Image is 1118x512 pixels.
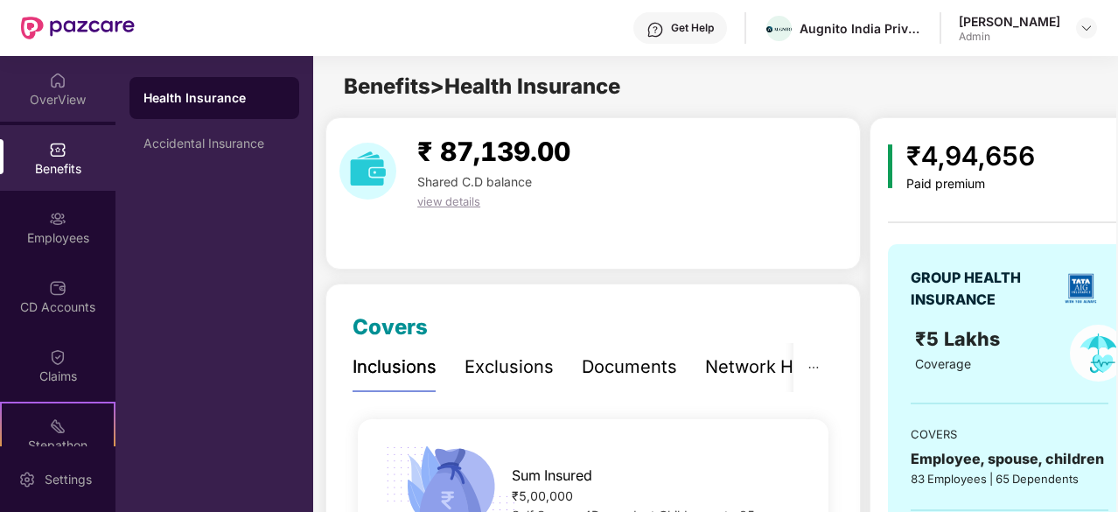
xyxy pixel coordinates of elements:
img: icon [888,144,892,188]
img: svg+xml;base64,PHN2ZyBpZD0iQ2xhaW0iIHhtbG5zPSJodHRwOi8vd3d3LnczLm9yZy8yMDAwL3N2ZyIgd2lkdGg9IjIwIi... [49,348,66,366]
div: Network Hospitals [705,354,858,381]
img: svg+xml;base64,PHN2ZyBpZD0iSGVscC0zMngzMiIgeG1sbnM9Imh0dHA6Ly93d3cudzMub3JnLzIwMDAvc3ZnIiB3aWR0aD... [646,21,664,39]
div: 83 Employees | 65 Dependents [911,470,1108,487]
span: view details [417,194,480,208]
div: Paid premium [906,177,1035,192]
span: Sum Insured [512,465,592,487]
div: Health Insurance [143,89,285,107]
div: ₹4,94,656 [906,136,1035,177]
img: svg+xml;base64,PHN2ZyBpZD0iSG9tZSIgeG1sbnM9Imh0dHA6Ly93d3cudzMub3JnLzIwMDAvc3ZnIiB3aWR0aD0iMjAiIG... [49,72,66,89]
div: [PERSON_NAME] [959,13,1060,30]
div: Inclusions [353,354,437,381]
div: Admin [959,30,1060,44]
img: svg+xml;base64,PHN2ZyBpZD0iQ0RfQWNjb3VudHMiIGRhdGEtbmFtZT0iQ0QgQWNjb3VudHMiIHhtbG5zPSJodHRwOi8vd3... [49,279,66,297]
img: download [339,143,396,200]
img: insurerLogo [1059,266,1103,311]
div: GROUP HEALTH INSURANCE [911,267,1052,311]
div: Accidental Insurance [143,137,285,151]
img: Augnito%20Logotype%20with%20logomark-8.png [766,26,792,32]
span: Benefits > Health Insurance [344,74,620,99]
img: svg+xml;base64,PHN2ZyB4bWxucz0iaHR0cDovL3d3dy53My5vcmcvMjAwMC9zdmciIHdpZHRoPSIyMSIgaGVpZ2h0PSIyMC... [49,417,66,435]
div: Documents [582,354,677,381]
div: Settings [39,471,97,488]
span: ellipsis [807,361,820,374]
span: Covers [353,314,428,340]
div: COVERS [911,425,1108,443]
span: ₹5 Lakhs [915,327,1005,350]
span: Coverage [915,356,971,371]
span: Shared C.D balance [417,174,532,189]
div: Get Help [671,21,714,35]
img: svg+xml;base64,PHN2ZyBpZD0iU2V0dGluZy0yMHgyMCIgeG1sbnM9Imh0dHA6Ly93d3cudzMub3JnLzIwMDAvc3ZnIiB3aW... [18,471,36,488]
div: Stepathon [2,437,114,454]
img: svg+xml;base64,PHN2ZyBpZD0iRHJvcGRvd24tMzJ4MzIiIHhtbG5zPSJodHRwOi8vd3d3LnczLm9yZy8yMDAwL3N2ZyIgd2... [1080,21,1094,35]
button: ellipsis [793,343,834,391]
span: ₹ 87,139.00 [417,136,570,167]
img: New Pazcare Logo [21,17,135,39]
img: svg+xml;base64,PHN2ZyBpZD0iQmVuZWZpdHMiIHhtbG5zPSJodHRwOi8vd3d3LnczLm9yZy8yMDAwL3N2ZyIgd2lkdGg9Ij... [49,141,66,158]
div: Exclusions [465,354,554,381]
div: Augnito India Private Limited [800,20,922,37]
img: svg+xml;base64,PHN2ZyBpZD0iRW1wbG95ZWVzIiB4bWxucz0iaHR0cDovL3d3dy53My5vcmcvMjAwMC9zdmciIHdpZHRoPS... [49,210,66,228]
div: Employee, spouse, children [911,448,1108,470]
div: ₹5,00,000 [512,487,807,506]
